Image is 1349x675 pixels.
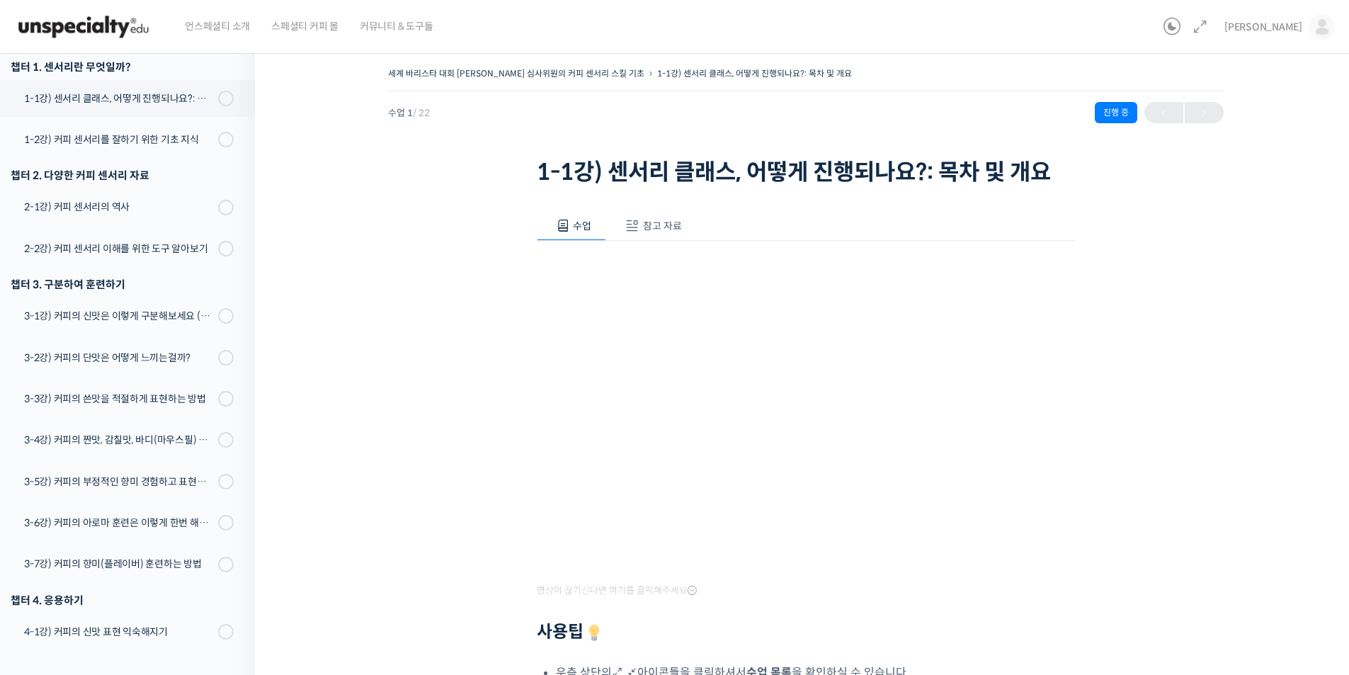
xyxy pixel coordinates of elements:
div: 1-2강) 커피 센서리를 잘하기 위한 기초 지식 [24,132,214,147]
a: 1-1강) 센서리 클래스, 어떻게 진행되나요?: 목차 및 개요 [657,68,852,79]
a: 홈 [4,449,93,484]
h3: 챕터 1. 센서리란 무엇일까? [11,57,234,76]
div: 3-6강) 커피의 아로마 훈련은 이렇게 한번 해보세요 [24,515,214,531]
div: 3-4강) 커피의 짠맛, 감칠맛, 바디(마우스필) 이해하고 표현하기 [24,432,214,448]
span: 수업 1 [388,108,430,118]
div: 챕터 4. 응용하기 [11,591,234,610]
div: 3-5강) 커피의 부정적인 향미 경험하고 표현하기 [24,474,214,489]
span: / 22 [413,107,430,119]
span: 참고 자료 [643,220,682,232]
a: 설정 [183,449,272,484]
div: 3-3강) 커피의 쓴맛을 적절하게 표현하는 방법 [24,391,214,407]
div: 진행 중 [1095,102,1137,123]
div: 3-2강) 커피의 단맛은 어떻게 느끼는걸까? [24,350,214,365]
span: 영상이 끊기신다면 여기를 클릭해주세요 [537,585,697,596]
h1: 1-1강) 센서리 클래스, 어떻게 진행되나요?: 목차 및 개요 [537,159,1075,186]
div: 3-7강) 커피의 향미(플레이버) 훈련하는 방법 [24,556,214,572]
span: [PERSON_NAME] [1224,21,1302,33]
div: 2-2강) 커피 센서리 이해를 위한 도구 알아보기 [24,241,214,256]
div: 챕터 2. 다양한 커피 센서리 자료 [11,166,234,185]
div: 챕터 3. 구분하여 훈련하기 [11,275,234,294]
a: 대화 [93,449,183,484]
span: 수업 [573,220,591,232]
a: 세계 바리스타 대회 [PERSON_NAME] 심사위원의 커피 센서리 스킬 기초 [388,68,644,79]
div: 1-1강) 센서리 클래스, 어떻게 진행되나요?: 목차 및 개요 [24,91,214,106]
div: 4-1강) 커피의 신맛 표현 익숙해지기 [24,624,214,640]
strong: 사용팁 [537,621,605,642]
span: 대화 [130,471,147,482]
div: 2-1강) 커피 센서리의 역사 [24,199,214,215]
span: 설정 [219,470,236,482]
span: 홈 [45,470,53,482]
div: 3-1강) 커피의 신맛은 이렇게 구분해보세요 (시트릭산과 말릭산의 차이) [24,308,214,324]
img: 💡 [586,625,603,642]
